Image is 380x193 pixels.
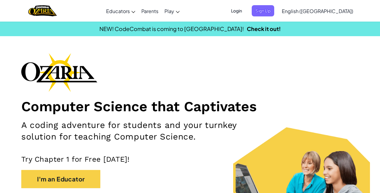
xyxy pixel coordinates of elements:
[227,5,246,16] button: Login
[282,8,353,14] span: English ([GEOGRAPHIC_DATA])
[164,8,174,14] span: Play
[252,5,274,16] button: Sign Up
[28,5,57,17] a: Ozaria by CodeCombat logo
[138,3,161,19] a: Parents
[21,53,97,92] img: Ozaria branding logo
[21,170,100,188] button: I'm an Educator
[279,3,356,19] a: English ([GEOGRAPHIC_DATA])
[21,155,359,164] p: Try Chapter 1 for Free [DATE]!
[21,119,247,143] h2: A coding adventure for students and your turnkey solution for teaching Computer Science.
[103,3,138,19] a: Educators
[21,98,359,115] h1: Computer Science that Captivates
[106,8,130,14] span: Educators
[28,5,57,17] img: Home
[247,25,281,32] a: Check it out!
[161,3,183,19] a: Play
[99,25,244,32] span: NEW! CodeCombat is coming to [GEOGRAPHIC_DATA]!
